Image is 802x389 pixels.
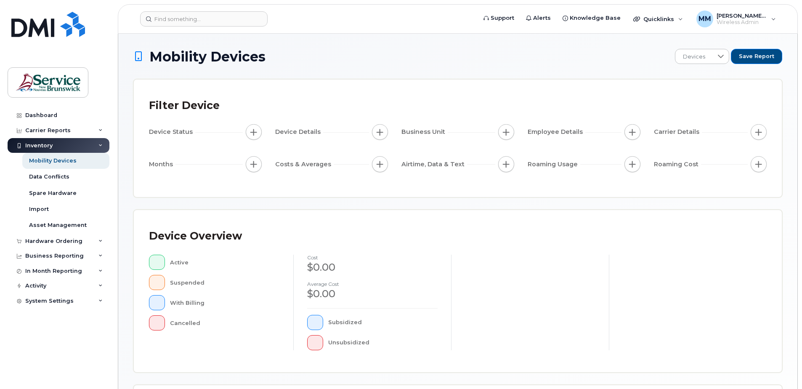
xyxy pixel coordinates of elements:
span: Costs & Averages [275,160,334,169]
div: Cancelled [170,315,280,330]
span: Save Report [739,53,774,60]
div: Filter Device [149,95,220,117]
div: Unsubsidized [328,335,438,350]
h4: Average cost [307,281,438,287]
span: Device Details [275,128,323,136]
div: $0.00 [307,260,438,274]
div: With Billing [170,295,280,310]
span: Devices [675,49,713,64]
span: Months [149,160,175,169]
div: Subsidized [328,315,438,330]
h4: cost [307,255,438,260]
span: Roaming Cost [654,160,701,169]
span: Carrier Details [654,128,702,136]
span: Business Unit [401,128,448,136]
span: Employee Details [528,128,585,136]
span: Airtime, Data & Text [401,160,467,169]
span: Mobility Devices [149,49,266,64]
button: Save Report [731,49,782,64]
div: $0.00 [307,287,438,301]
div: Active [170,255,280,270]
span: Device Status [149,128,195,136]
div: Device Overview [149,225,242,247]
span: Roaming Usage [528,160,580,169]
div: Suspended [170,275,280,290]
